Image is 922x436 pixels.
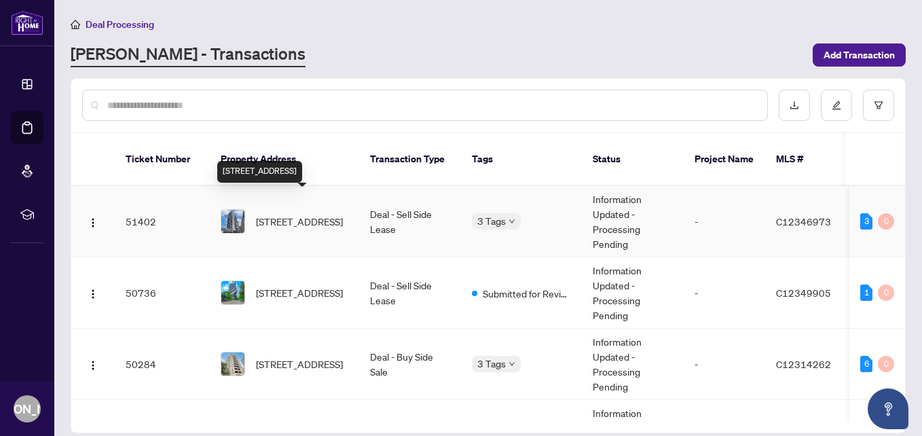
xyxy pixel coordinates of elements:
[582,329,684,400] td: Information Updated - Processing Pending
[684,186,765,257] td: -
[824,44,895,66] span: Add Transaction
[779,90,810,121] button: download
[256,214,343,229] span: [STREET_ADDRESS]
[82,211,104,232] button: Logo
[82,282,104,304] button: Logo
[221,352,244,376] img: thumbnail-img
[11,10,43,35] img: logo
[115,329,210,400] td: 50284
[684,133,765,186] th: Project Name
[790,101,799,110] span: download
[874,101,883,110] span: filter
[115,257,210,329] td: 50736
[878,213,894,230] div: 0
[832,101,841,110] span: edit
[210,133,359,186] th: Property Address
[86,18,154,31] span: Deal Processing
[776,358,831,370] span: C12314262
[359,329,461,400] td: Deal - Buy Side Sale
[359,257,461,329] td: Deal - Sell Side Lease
[71,20,80,29] span: home
[359,133,461,186] th: Transaction Type
[860,213,872,230] div: 3
[88,289,98,299] img: Logo
[82,353,104,375] button: Logo
[878,356,894,372] div: 0
[71,43,306,67] a: [PERSON_NAME] - Transactions
[868,388,908,429] button: Open asap
[509,361,515,367] span: down
[582,257,684,329] td: Information Updated - Processing Pending
[582,186,684,257] td: Information Updated - Processing Pending
[878,285,894,301] div: 0
[582,133,684,186] th: Status
[509,218,515,225] span: down
[256,357,343,371] span: [STREET_ADDRESS]
[115,133,210,186] th: Ticket Number
[221,210,244,233] img: thumbnail-img
[765,133,847,186] th: MLS #
[776,215,831,228] span: C12346973
[221,281,244,304] img: thumbnail-img
[863,90,894,121] button: filter
[461,133,582,186] th: Tags
[821,90,852,121] button: edit
[684,257,765,329] td: -
[115,186,210,257] td: 51402
[684,329,765,400] td: -
[359,186,461,257] td: Deal - Sell Side Lease
[88,360,98,371] img: Logo
[477,356,506,371] span: 3 Tags
[813,43,906,67] button: Add Transaction
[217,161,302,183] div: [STREET_ADDRESS]
[477,213,506,229] span: 3 Tags
[483,286,571,301] span: Submitted for Review
[88,217,98,228] img: Logo
[860,356,872,372] div: 6
[776,287,831,299] span: C12349905
[860,285,872,301] div: 1
[256,285,343,300] span: [STREET_ADDRESS]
